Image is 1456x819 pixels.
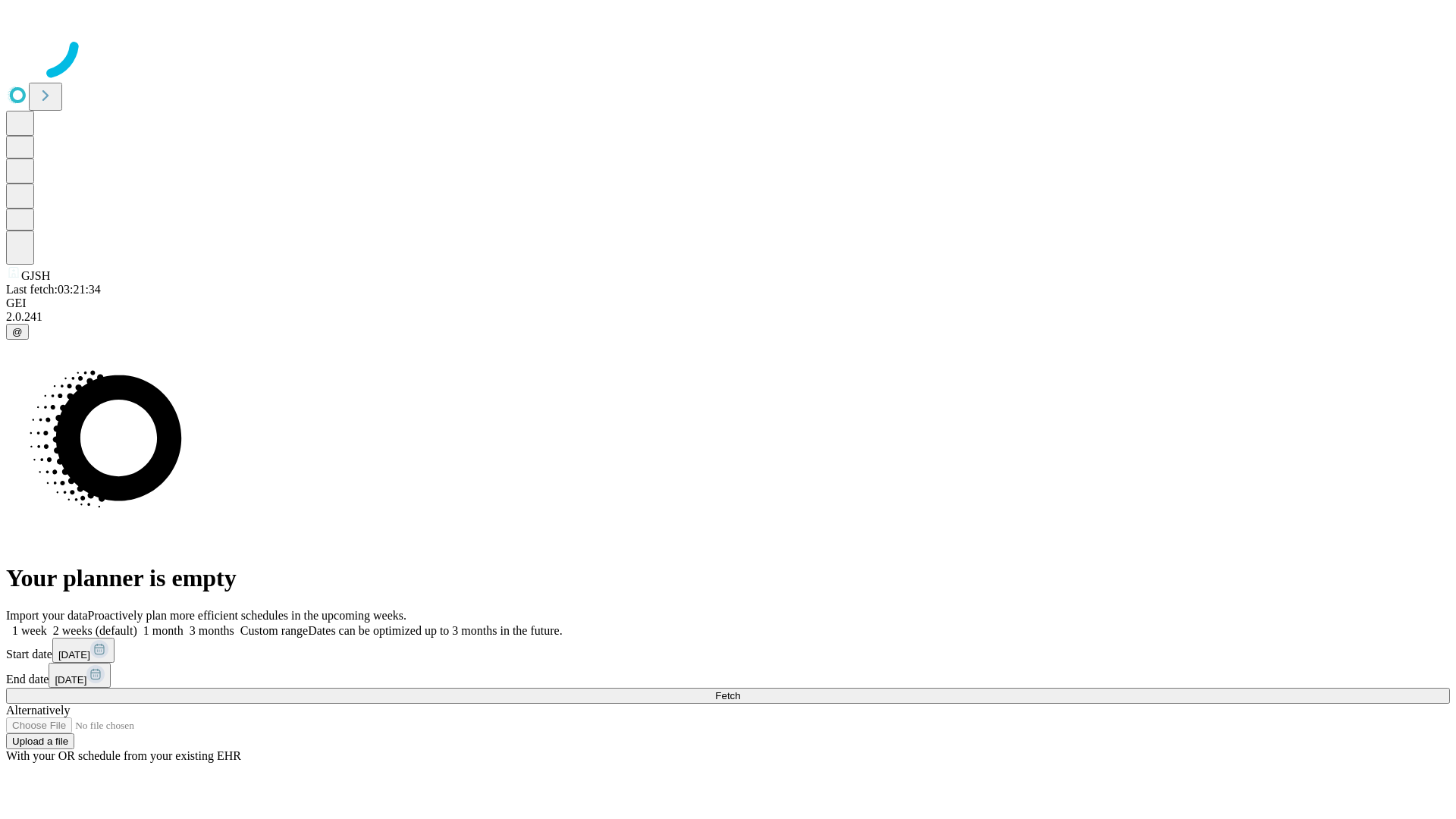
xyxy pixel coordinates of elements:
[6,283,101,296] span: Last fetch: 03:21:34
[55,674,86,686] span: [DATE]
[12,624,47,637] span: 1 week
[52,638,115,663] button: [DATE]
[715,690,740,701] span: Fetch
[6,324,29,340] button: @
[6,609,88,622] span: Import your data
[6,704,70,717] span: Alternatively
[6,564,1450,592] h1: Your planner is empty
[88,609,406,622] span: Proactively plan more efficient schedules in the upcoming weeks.
[6,297,1450,310] div: GEI
[6,688,1450,704] button: Fetch
[58,649,90,661] span: [DATE]
[12,326,23,337] span: @
[53,624,137,637] span: 2 weeks (default)
[143,624,184,637] span: 1 month
[6,310,1450,324] div: 2.0.241
[6,733,74,749] button: Upload a file
[6,749,241,762] span: With your OR schedule from your existing EHR
[308,624,562,637] span: Dates can be optimized up to 3 months in the future.
[6,638,1450,663] div: Start date
[21,269,50,282] span: GJSH
[190,624,234,637] span: 3 months
[49,663,111,688] button: [DATE]
[240,624,308,637] span: Custom range
[6,663,1450,688] div: End date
